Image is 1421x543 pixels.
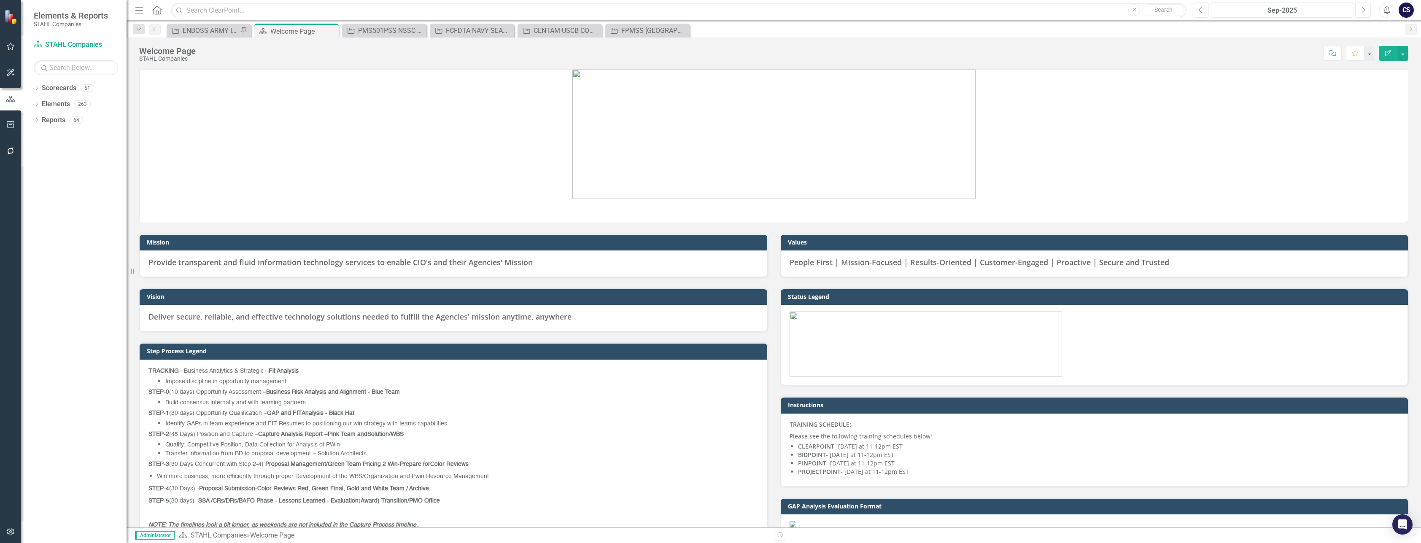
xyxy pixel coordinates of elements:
[798,442,1399,451] li: - [DATE] at 11-12pm EST
[1211,3,1353,18] button: Sep-2025
[798,451,826,459] strong: BIDPOINT
[798,459,826,467] strong: PINPOINT
[165,421,447,427] span: Identify GAPs in team experience and FIT-Resumes to positioning our win strategy with teams capab...
[42,99,70,109] a: Elements
[42,116,65,125] a: Reports
[34,21,108,27] small: STAHL Companies
[34,60,118,75] input: Search Below...
[213,498,359,504] strong: CRs/DRs/BAFO Phase - Lessons Learned - Evaluation
[400,461,430,467] strong: Prepare for
[169,431,195,437] span: (45 Days)
[798,468,1399,476] li: - [DATE] at 11-12pm EST
[798,459,1399,468] li: - [DATE] at 11-12pm EST
[42,83,76,93] a: Scorecards
[4,10,19,24] img: ClearPoint Strategy
[148,257,533,267] span: Provide transparent and fluid information technology services to enable CIO's and their Agencies'...
[148,389,169,395] strong: STEP-0
[148,498,440,504] span: (30 days) - (
[267,410,302,416] strong: GAP and FIT
[148,486,169,492] strong: STEP-4
[1142,4,1184,16] button: Search
[169,25,238,36] a: ENBOSS-ARMY-ITES3 SB-221122 (Army National Guard ENBOSS Support Service Sustainment, Enhancement,...
[148,498,169,504] strong: STEP-5
[169,461,171,467] span: (
[367,431,404,437] strong: Solution/WBS
[171,3,1186,18] input: Search ClearPoint...
[139,46,196,56] div: Welcome Page
[147,293,763,300] h3: Vision
[183,25,238,36] div: ENBOSS-ARMY-ITES3 SB-221122 (Army National Guard ENBOSS Support Service Sustainment, Enhancement,...
[607,25,688,36] a: FPMSS-[GEOGRAPHIC_DATA]-SEAPORT-242467 (FINANCIAL AND PROGRAM MANAGEMENT SUPPORT SERVICES FPMSS (...
[266,389,400,395] strong: Business Risk Analysis and Alignment - Blue Team
[361,498,440,504] strong: Award) Transition/PMO Office
[798,442,834,450] strong: CLEARPOINT
[34,11,108,21] span: Elements & Reports
[257,486,429,492] strong: Color Reviews Red, Green Final, Gold and White Team / Archive
[250,531,294,539] div: Welcome Page
[790,430,1399,441] p: Please see the following training schedules below:
[269,368,299,374] strong: Fit Analysis
[171,461,262,467] span: 30 Days Concurrent with Step 2-4
[148,431,328,437] span: Position and Capture –
[34,40,118,50] a: STAHL Companies
[81,85,94,92] div: 61
[147,348,763,354] h3: Step Process Legend
[148,461,430,467] span: -
[788,239,1404,245] h3: Values
[430,461,469,467] strong: Color Reviews
[165,400,306,406] span: Build consensus internally and with teaming partners
[165,451,367,457] span: Transfer information from BD to proposal development – Solution Architects
[572,70,976,199] img: image%20v4.png
[520,25,600,36] a: CENTAM-USCB-COMMERCE-237323: CENSUS BUREAU TRANSFORMATION APPLICATION MODERNIZATION (CENTAM) SEPT...
[534,25,600,36] div: CENTAM-USCB-COMMERCE-237323: CENSUS BUREAU TRANSFORMATION APPLICATION MODERNIZATION (CENTAM) SEPT...
[148,410,354,416] span: (30 days) Opportunity Qualification –
[258,431,323,437] strong: Capture Analysis Report
[262,461,264,467] span: )
[1399,3,1414,18] button: CS
[344,25,424,36] a: PMS501PSS-NSSC-SEAPORT-240845 (PMS 501 PROFESSIONAL SUPPORT SERVICES (SEAPORT NXG))
[157,473,489,479] span: Win more business, more efficiently through proper Development of the WBS/Organization and Pwin R...
[328,431,367,437] strong: Pink Team and
[788,402,1404,408] h3: Instructions
[788,503,1404,509] h3: GAP Analysis Evaluation Format
[358,25,424,36] div: PMS501PSS-NSSC-SEAPORT-240845 (PMS 501 PROFESSIONAL SUPPORT SERVICES (SEAPORT NXG))
[798,451,1399,459] li: - [DATE] at 11-12pm EST
[199,486,257,492] strong: Proposal Submission-
[139,56,196,62] div: STAHL Companies
[74,101,91,108] div: 263
[165,442,340,448] span: Qualify: Competitive Position, Data Collection for Analysis of PWin
[446,25,512,36] div: FCFDTA-NAVY-SEAPORT-255372: FORCE COMBATIVES AND FORCE DEVELOPMENT TRAINING ANALYST (SEAPORT NXG)...
[432,25,512,36] a: FCFDTA-NAVY-SEAPORT-255372: FORCE COMBATIVES AND FORCE DEVELOPMENT TRAINING ANALYST (SEAPORT NXG)...
[270,26,337,37] div: Welcome Page
[135,531,175,540] span: Administrator
[1214,5,1350,16] div: Sep-2025
[788,293,1404,300] h3: Status Legend
[1154,6,1173,13] span: Search
[265,461,398,467] strong: Proposal Management/Green Team Pricing 2 Win
[148,431,169,437] strong: STEP-2
[148,461,169,467] strong: STEP-3
[790,312,1062,376] img: image%20v3.png
[148,368,179,374] strong: TRACKING
[790,420,851,428] strong: TRAINING SCHEDULE:
[148,522,418,528] span: NOTE: The timelines look a bit longer, as weekends are not included in the Capture Process timeline.
[790,257,1169,267] span: People First | Mission-Focused | Results-Oriented | Customer-Engaged | Proactive | Secure and Tru...
[179,531,768,540] div: »
[324,431,328,437] strong: –
[302,410,354,416] strong: Analysis - Black Hat
[147,239,763,245] h3: Mission
[191,531,247,539] a: STAHL Companies
[148,312,572,322] span: Deliver secure, reliable, and effective technology solutions needed to fulfill the Agencies' miss...
[165,379,286,384] span: Impose discipline in opportunity management
[148,368,299,374] span: – Business Analytics & Strategic –
[148,389,400,395] span: (10 days) Opportunity Assessment –
[148,410,169,416] strong: STEP-1
[70,116,83,124] div: 64
[1392,514,1413,535] div: Open Intercom Messenger
[790,521,1399,528] img: mceclip0%20v42.png
[148,486,429,492] span: (30 Days) -
[798,468,841,476] strong: PROJECTPOINT
[621,25,688,36] div: FPMSS-[GEOGRAPHIC_DATA]-SEAPORT-242467 (FINANCIAL AND PROGRAM MANAGEMENT SUPPORT SERVICES FPMSS (...
[198,498,213,504] strong: SSA /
